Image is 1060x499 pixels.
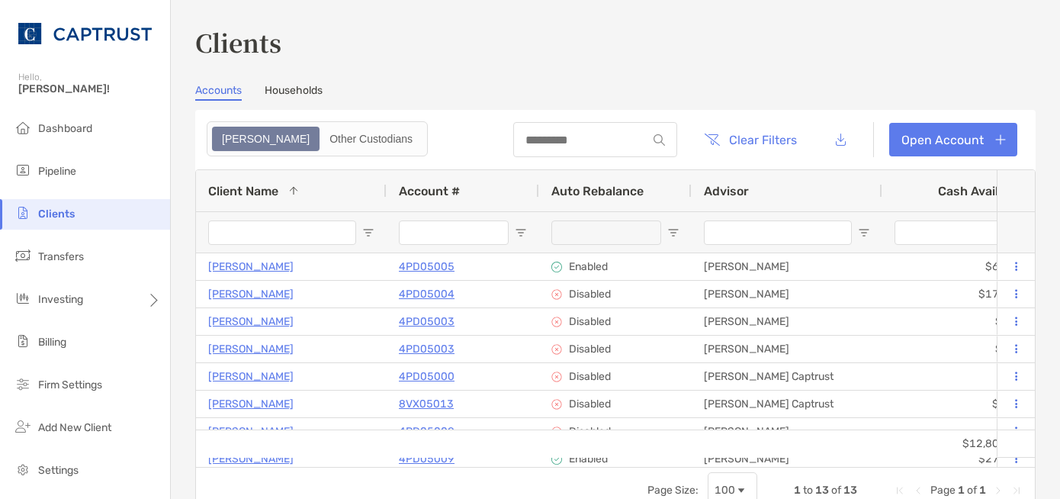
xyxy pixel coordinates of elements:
button: Clear Filters [692,123,808,156]
div: Next Page [992,485,1004,497]
div: [PERSON_NAME] [692,418,882,445]
span: Account # [399,184,460,198]
a: 4PD05005 [399,257,455,276]
img: icon image [551,289,562,300]
div: $172.16 [882,281,1035,307]
h3: Clients [195,24,1036,60]
span: Clients [38,208,75,221]
p: [PERSON_NAME] [208,394,294,414]
button: Open Filter Menu [858,227,870,239]
img: add_new_client icon [14,417,32,436]
a: 4PD05009 [399,449,455,468]
input: Advisor Filter Input [704,221,852,245]
div: Other Custodians [321,128,421,150]
div: $69.79 [882,253,1035,280]
span: 13 [843,484,857,497]
p: Enabled [569,452,608,465]
span: Client Name [208,184,278,198]
img: icon image [551,454,562,465]
p: [PERSON_NAME] [208,285,294,304]
div: [PERSON_NAME] Captrust [692,391,882,417]
a: 4PD05003 [399,340,455,359]
div: 100 [715,484,735,497]
span: Auto Rebalance [551,184,644,198]
p: Disabled [569,425,611,438]
span: of [967,484,977,497]
div: $12,808.70 [882,430,1035,457]
span: Pipeline [38,165,76,178]
img: icon image [551,372,562,382]
div: $125 [882,308,1035,335]
a: [PERSON_NAME] [208,340,294,359]
input: Cash Available Filter Input [895,221,1004,245]
div: [PERSON_NAME] [692,336,882,362]
button: Open Filter Menu [515,227,527,239]
img: billing icon [14,332,32,350]
a: 8VX05013 [399,394,454,414]
span: 13 [815,484,829,497]
div: [PERSON_NAME] [692,253,882,280]
div: Zoe [214,128,318,150]
img: icon image [551,427,562,437]
img: pipeline icon [14,161,32,179]
img: icon image [551,317,562,327]
div: Page Size: [647,484,699,497]
a: [PERSON_NAME] [208,367,294,386]
img: icon image [551,399,562,410]
a: 4PD05000 [399,367,455,386]
p: Disabled [569,315,611,328]
a: [PERSON_NAME] [208,449,294,468]
span: to [803,484,813,497]
span: Page [930,484,956,497]
a: Open Account [889,123,1017,156]
div: [PERSON_NAME] Captrust [692,363,882,390]
div: $0.10 [882,391,1035,417]
span: 1 [794,484,801,497]
button: Open Filter Menu [667,227,679,239]
div: Last Page [1010,485,1023,497]
img: dashboard icon [14,118,32,137]
p: Disabled [569,370,611,383]
div: $26 [882,363,1035,390]
img: icon image [551,262,562,272]
p: Disabled [569,343,611,356]
a: [PERSON_NAME] [208,312,294,331]
a: 4PD05003 [399,312,455,331]
div: segmented control [207,121,428,156]
input: Client Name Filter Input [208,221,356,245]
span: Add New Client [38,421,111,434]
div: [PERSON_NAME] [692,446,882,472]
a: [PERSON_NAME] [208,257,294,276]
span: Dashboard [38,122,92,135]
img: clients icon [14,204,32,222]
span: Firm Settings [38,378,102,391]
img: firm-settings icon [14,375,32,393]
span: Transfers [38,250,84,263]
div: $0 [882,418,1035,445]
input: Account # Filter Input [399,221,509,245]
a: [PERSON_NAME] [208,422,294,441]
span: Investing [38,293,83,306]
p: Disabled [569,398,611,410]
p: Disabled [569,288,611,301]
a: 4PD05004 [399,285,455,304]
span: [PERSON_NAME]! [18,82,161,95]
button: Open Filter Menu [362,227,374,239]
div: [PERSON_NAME] [692,308,882,335]
img: input icon [654,134,665,146]
a: 4PD05008 [399,422,455,441]
img: CAPTRUST Logo [18,6,152,61]
a: Accounts [195,84,242,101]
span: 1 [958,484,965,497]
div: First Page [894,485,906,497]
